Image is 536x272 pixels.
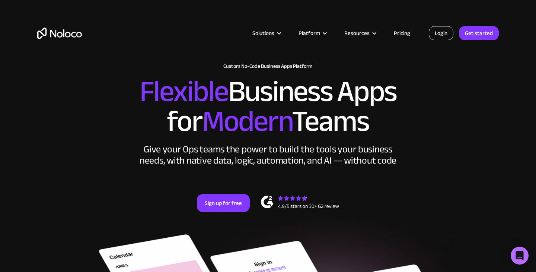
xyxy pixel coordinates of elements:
[299,28,320,38] div: Platform
[289,28,335,38] div: Platform
[197,194,250,212] a: Sign up for free
[140,64,228,119] span: Flexible
[385,28,419,38] a: Pricing
[138,144,398,166] div: Give your Ops teams the power to build the tools your business needs, with native data, logic, au...
[335,28,385,38] div: Resources
[243,28,289,38] div: Solutions
[202,94,292,149] span: Modern
[37,77,499,136] h2: Business Apps for Teams
[344,28,370,38] div: Resources
[252,28,274,38] div: Solutions
[429,26,453,40] a: Login
[511,247,529,265] div: Open Intercom Messenger
[459,26,499,40] a: Get started
[37,28,82,39] a: home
